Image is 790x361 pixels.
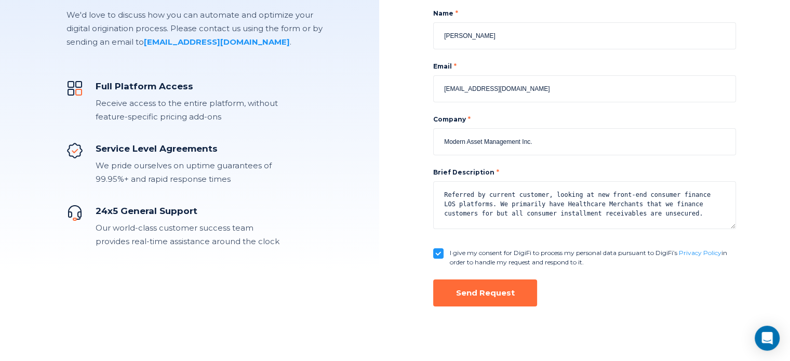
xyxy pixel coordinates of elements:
p: We'd love to discuss how you can automate and optimize your digital origination process. Please c... [66,8,324,49]
div: Send Request [456,288,515,298]
a: [EMAIL_ADDRESS][DOMAIN_NAME] [144,37,290,47]
textarea: Referred by current customer, looking at new front-end consumer finance LOS platforms. We primari... [433,181,736,229]
label: I give my consent for DigiFi to process my personal data pursuant to DigiFi’s in order to handle ... [450,248,736,267]
div: 24x5 General Support [96,205,279,217]
label: Company [433,115,736,124]
div: Full Platform Access [96,80,279,92]
label: Email [433,62,736,71]
button: Send Request [433,279,537,306]
div: Our world-class customer success team provides real-time assistance around the clock [96,221,279,248]
a: Privacy Policy [679,249,721,257]
div: Receive access to the entire platform, without feature-specific pricing add-ons [96,97,279,124]
div: Service Level Agreements [96,142,279,155]
div: We pride ourselves on uptime guarantees of 99.95%+ and rapid response times [96,159,279,186]
label: Brief Description [433,168,499,176]
div: Open Intercom Messenger [755,326,780,351]
label: Name [433,9,736,18]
